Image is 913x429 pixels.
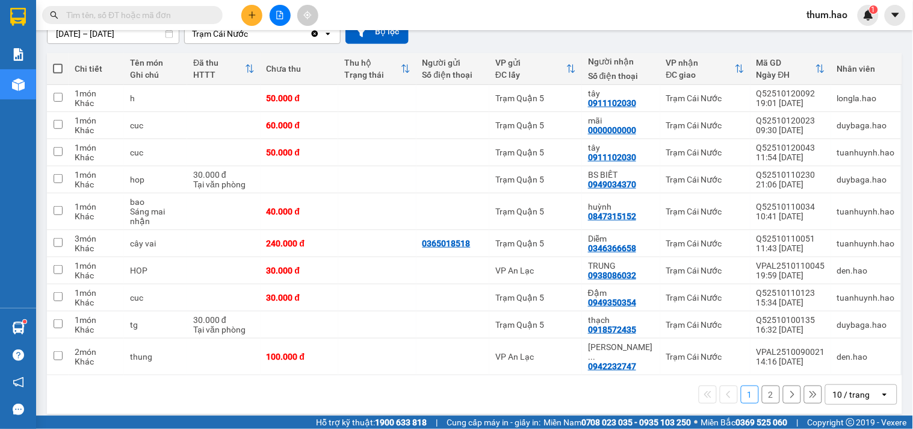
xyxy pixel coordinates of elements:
[666,175,744,184] div: Trạm Cái Nước
[495,70,566,80] div: ĐC lấy
[12,78,25,91] img: warehouse-icon
[871,5,876,14] span: 1
[495,148,576,157] div: Trạm Quận 5
[581,418,692,427] strong: 0708 023 035 - 0935 103 250
[837,352,895,362] div: den.hao
[375,418,427,427] strong: 1900 633 818
[130,148,181,157] div: cuc
[837,175,895,184] div: duybaga.hao
[75,116,118,125] div: 1 món
[66,8,208,22] input: Tìm tên, số ĐT hoặc mã đơn
[248,11,256,19] span: plus
[267,239,333,248] div: 240.000 đ
[130,207,181,226] div: Sáng mai nhận
[270,5,291,26] button: file-add
[193,58,244,67] div: Đã thu
[757,58,816,67] div: Mã GD
[10,8,26,26] img: logo-vxr
[50,11,58,19] span: search
[757,271,825,280] div: 19:59 [DATE]
[130,121,181,130] div: cuc
[75,243,118,253] div: Khác
[267,207,333,216] div: 40.000 đ
[130,266,181,275] div: HOP
[13,349,24,361] span: question-circle
[447,416,540,429] span: Cung cấp máy in - giấy in:
[757,211,825,221] div: 10:41 [DATE]
[75,64,118,74] div: Chi tiết
[495,207,576,216] div: Trạm Quận 5
[837,266,895,275] div: den.hao
[193,325,254,334] div: Tại văn phòng
[344,58,401,67] div: Thu hộ
[588,180,636,189] div: 0949034370
[757,243,825,253] div: 11:43 [DATE]
[130,93,181,103] div: h
[863,10,874,20] img: icon-new-feature
[267,352,333,362] div: 100.000 đ
[249,28,250,40] input: Selected Trạm Cái Nước.
[588,352,595,362] span: ...
[666,121,744,130] div: Trạm Cái Nước
[837,320,895,330] div: duybaga.hao
[130,293,181,302] div: cuc
[75,234,118,243] div: 3 món
[837,207,895,216] div: tuanhuynh.hao
[187,53,260,85] th: Toggle SortBy
[75,325,118,334] div: Khác
[666,148,744,157] div: Trạm Cái Nước
[345,19,409,44] button: Bộ lọc
[193,180,254,189] div: Tại văn phòng
[316,416,427,429] span: Hỗ trợ kỹ thuật:
[695,420,698,425] span: ⚪️
[757,357,825,366] div: 14:16 [DATE]
[297,5,318,26] button: aim
[303,11,312,19] span: aim
[880,390,890,399] svg: open
[757,288,825,298] div: Q52510110123
[323,29,333,39] svg: open
[588,202,654,211] div: huỳnh
[130,320,181,330] div: tg
[75,152,118,162] div: Khác
[241,5,262,26] button: plus
[588,288,654,298] div: Đậm
[870,5,878,14] sup: 1
[588,298,636,307] div: 0949350354
[495,293,576,302] div: Trạm Quận 5
[757,152,825,162] div: 11:54 [DATE]
[495,58,566,67] div: VP gửi
[588,325,636,334] div: 0918572435
[666,352,744,362] div: Trạm Cái Nước
[666,320,744,330] div: Trạm Cái Nước
[130,58,181,67] div: Tên món
[757,70,816,80] div: Ngày ĐH
[75,315,118,325] div: 1 món
[193,315,254,325] div: 30.000 đ
[757,143,825,152] div: Q52510120043
[75,288,118,298] div: 1 món
[495,93,576,103] div: Trạm Quận 5
[757,315,825,325] div: Q52510100135
[495,320,576,330] div: Trạm Quận 5
[130,239,181,248] div: cây vai
[267,293,333,302] div: 30.000 đ
[741,386,759,404] button: 1
[837,93,895,103] div: longla.hao
[75,180,118,189] div: Khác
[75,261,118,271] div: 1 món
[588,271,636,280] div: 0938086032
[588,152,636,162] div: 0911102030
[75,170,118,180] div: 1 món
[310,29,320,39] svg: Clear value
[75,125,118,135] div: Khác
[837,293,895,302] div: tuanhuynh.hao
[762,386,780,404] button: 2
[422,58,483,67] div: Người gửi
[666,239,744,248] div: Trạm Cái Nước
[757,116,825,125] div: Q52510120023
[833,389,870,401] div: 10 / trang
[192,28,248,40] div: Trạm Cái Nước
[666,207,744,216] div: Trạm Cái Nước
[660,53,751,85] th: Toggle SortBy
